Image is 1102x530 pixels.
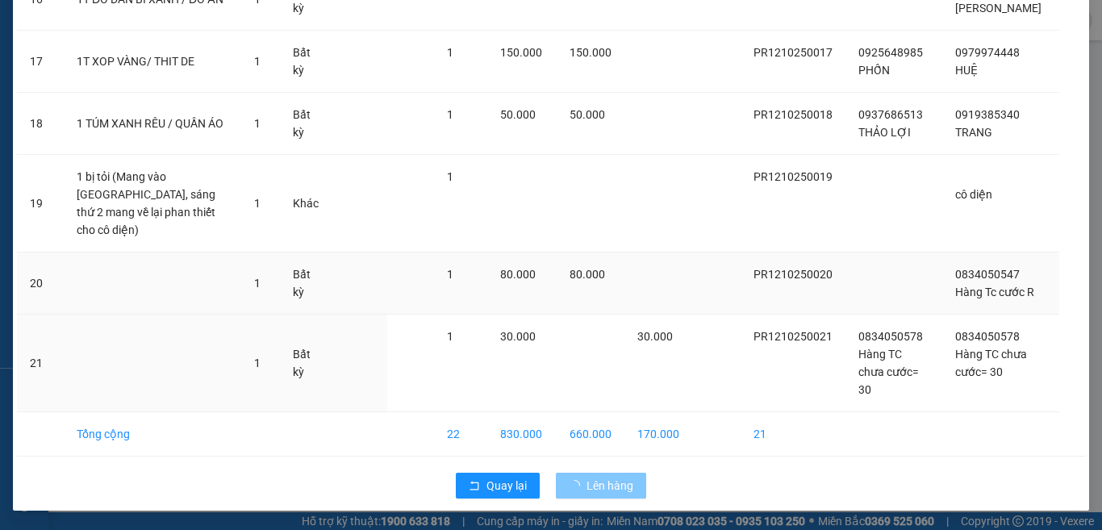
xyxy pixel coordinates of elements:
td: Khác [280,155,332,252]
span: 150.000 [570,46,612,59]
td: 170.000 [624,412,692,457]
span: PR1210250018 [753,108,833,121]
span: 0937686513 [858,108,923,121]
span: 1 [254,277,261,290]
span: PR1210250020 [753,268,833,281]
span: cô diện [955,188,992,201]
span: 1 [254,357,261,369]
span: 0979974448 [955,46,1020,59]
span: Hàng TC chưa cước= 30 [858,348,919,396]
span: PR1210250017 [753,46,833,59]
span: PHỐN [858,64,890,77]
td: Tổng cộng [64,412,241,457]
button: rollbackQuay lại [456,473,540,499]
b: [DOMAIN_NAME] [136,61,222,74]
span: Hàng Tc cước R [955,286,1034,298]
span: HUỆ [955,64,978,77]
span: THẢO LỢI [858,126,911,139]
span: loading [569,480,586,491]
span: 50.000 [570,108,605,121]
span: 30.000 [500,330,536,343]
span: rollback [469,480,480,493]
td: 22 [434,412,487,457]
span: 0919385340 [955,108,1020,121]
span: TRANG [955,126,992,139]
td: 17 [17,31,64,93]
span: 1 [447,330,453,343]
td: 19 [17,155,64,252]
td: Bất kỳ [280,31,332,93]
span: 1 [254,55,261,68]
span: Hàng TC chưa cước= 30 [955,348,1027,378]
span: [PERSON_NAME] [955,2,1041,15]
span: 30.000 [637,330,673,343]
span: 50.000 [500,108,536,121]
span: PR1210250021 [753,330,833,343]
td: 660.000 [557,412,624,457]
span: 150.000 [500,46,542,59]
span: Quay lại [486,477,527,495]
span: 0834050547 [955,268,1020,281]
td: 830.000 [487,412,557,457]
span: 1 [447,268,453,281]
span: 1 [447,108,453,121]
span: 80.000 [570,268,605,281]
td: 1T XOP VÀNG/ THIT DE [64,31,241,93]
span: 80.000 [500,268,536,281]
td: 1 bị tỏi (Mang vào [GEOGRAPHIC_DATA], sáng thứ 2 mang về lại phan thiết cho cô diện) [64,155,241,252]
b: Gửi khách hàng [99,23,160,99]
td: Bất kỳ [280,252,332,315]
td: 20 [17,252,64,315]
span: 1 [447,170,453,183]
span: 1 [254,197,261,210]
span: 0834050578 [955,330,1020,343]
span: 0925648985 [858,46,923,59]
img: logo.jpg [175,20,214,59]
td: 18 [17,93,64,155]
td: Bất kỳ [280,315,332,412]
td: 1 TÚM XANH RÊU / QUẦN ÁO [64,93,241,155]
span: 1 [447,46,453,59]
span: 1 [254,117,261,130]
td: Bất kỳ [280,93,332,155]
span: Lên hàng [586,477,633,495]
li: (c) 2017 [136,77,222,97]
b: [PERSON_NAME] [20,104,91,180]
td: 21 [17,315,64,412]
button: Lên hàng [556,473,646,499]
td: 21 [741,412,845,457]
span: PR1210250019 [753,170,833,183]
span: 0834050578 [858,330,923,343]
